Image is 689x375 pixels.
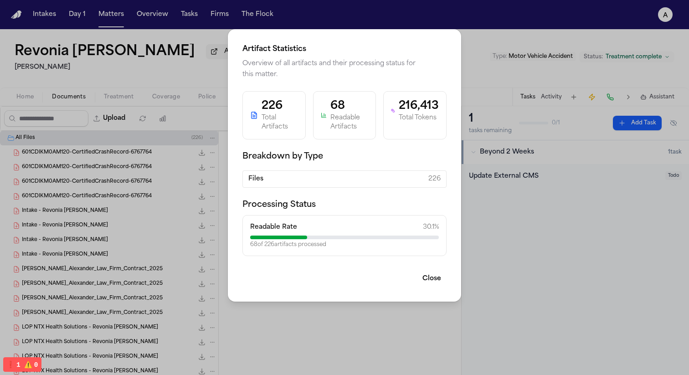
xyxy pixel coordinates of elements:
[262,113,298,132] div: Total Artifacts
[250,241,439,248] div: 68 of 226 artifacts processed
[242,199,447,211] h3: Processing Status
[242,150,447,163] h3: Breakdown by Type
[262,99,298,113] div: 226
[399,99,439,113] div: 216,413
[417,271,447,287] button: Close
[242,58,447,80] p: Overview of all artifacts and their processing status for this matter.
[242,44,447,55] h2: Artifact Statistics
[423,223,439,232] span: 30.1 %
[330,113,369,132] div: Readable Artifacts
[248,175,263,184] span: Files
[399,113,439,123] div: Total Tokens
[250,223,297,232] span: Readable Rate
[330,99,369,113] div: 68
[428,175,441,184] span: 226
